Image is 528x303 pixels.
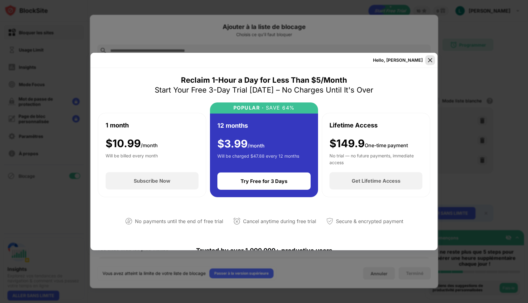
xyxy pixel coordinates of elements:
[181,75,347,85] div: Reclaim 1-Hour a Day for Less Than $5/Month
[329,152,422,165] div: No trial — no future payments, immediate access
[125,218,132,225] img: not-paying
[264,105,295,111] div: SAVE 64%
[241,178,287,184] div: Try Free for 3 Days
[141,142,158,148] span: /month
[217,121,248,130] div: 12 months
[217,153,299,165] div: Will be charged $47.88 every 12 months
[106,121,129,130] div: 1 month
[106,137,158,150] div: $ 10.99
[155,85,373,95] div: Start Your Free 3-Day Trial [DATE] – No Charges Until It's Over
[106,152,158,165] div: Will be billed every month
[352,178,400,184] div: Get Lifetime Access
[326,218,333,225] img: secured-payment
[365,142,408,148] span: One-time payment
[329,137,408,150] div: $149.9
[233,218,241,225] img: cancel-anytime
[217,138,265,150] div: $ 3.99
[135,217,223,226] div: No payments until the end of free trial
[134,178,170,184] div: Subscribe Now
[98,236,430,265] div: Trusted by over 1,000,000+ productive users
[373,58,423,63] div: Hello, [PERSON_NAME]
[233,105,264,111] div: POPULAR ·
[243,217,316,226] div: Cancel anytime during free trial
[329,121,378,130] div: Lifetime Access
[248,143,265,149] span: /month
[336,217,403,226] div: Secure & encrypted payment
